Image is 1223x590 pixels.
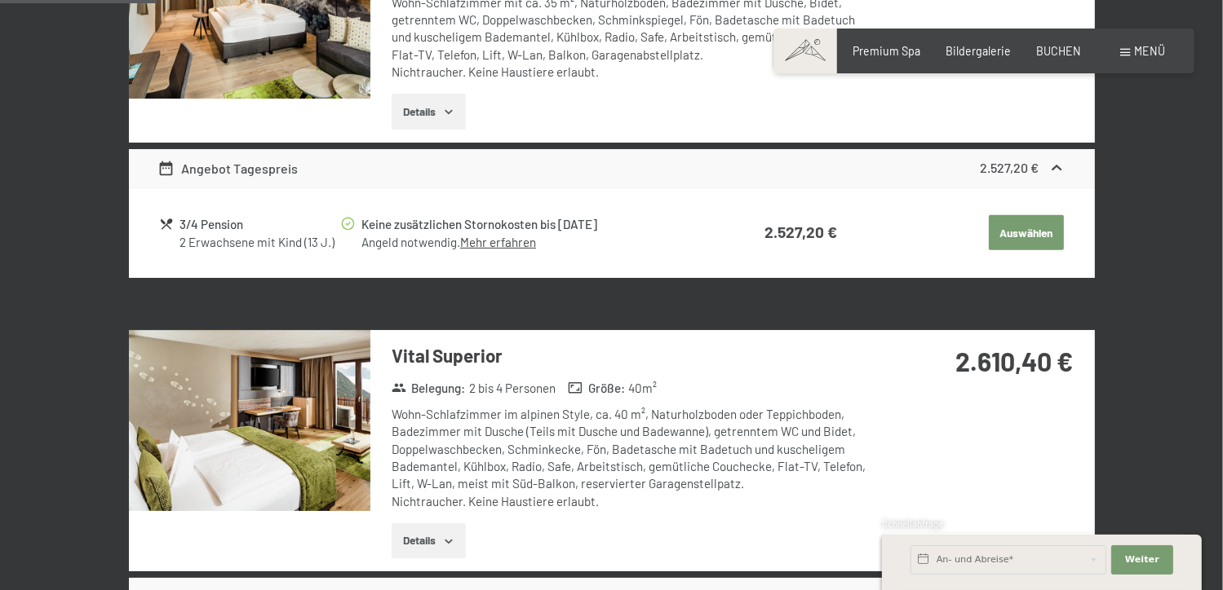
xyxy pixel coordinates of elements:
span: 2 bis 4 Personen [469,380,556,397]
a: Bildergalerie [946,44,1011,58]
span: Weiter [1125,553,1159,566]
button: Weiter [1111,545,1173,575]
img: mss_renderimg.php [129,330,370,511]
div: Wohn-Schlafzimmer im alpinen Style, ca. 40 m², Naturholzboden oder Teppichboden, Badezimmer mit D... [392,406,877,510]
strong: 2.610,40 € [955,346,1073,376]
div: Angebot Tagespreis2.527,20 € [129,149,1095,188]
div: Keine zusätzlichen Stornokosten bis [DATE] [361,215,701,234]
button: Details [392,523,466,559]
strong: Belegung : [392,380,466,397]
span: Menü [1135,44,1166,58]
h3: Vital Superior [392,343,877,368]
div: 3/4 Pension [179,215,339,234]
a: Mehr erfahren [460,235,536,249]
button: Auswählen [989,215,1064,251]
div: 2 Erwachsene mit Kind (13 J.) [179,234,339,251]
div: Angebot Tagespreis [157,159,298,178]
span: 40 m² [628,380,657,397]
strong: 2.527,20 € [980,160,1039,175]
strong: 2.527,20 € [764,222,837,241]
strong: Größe : [568,380,625,397]
a: BUCHEN [1036,44,1081,58]
span: Schnellanfrage [882,518,943,529]
a: Premium Spa [853,44,920,58]
button: Details [392,94,466,130]
div: Angeld notwendig. [361,234,701,251]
